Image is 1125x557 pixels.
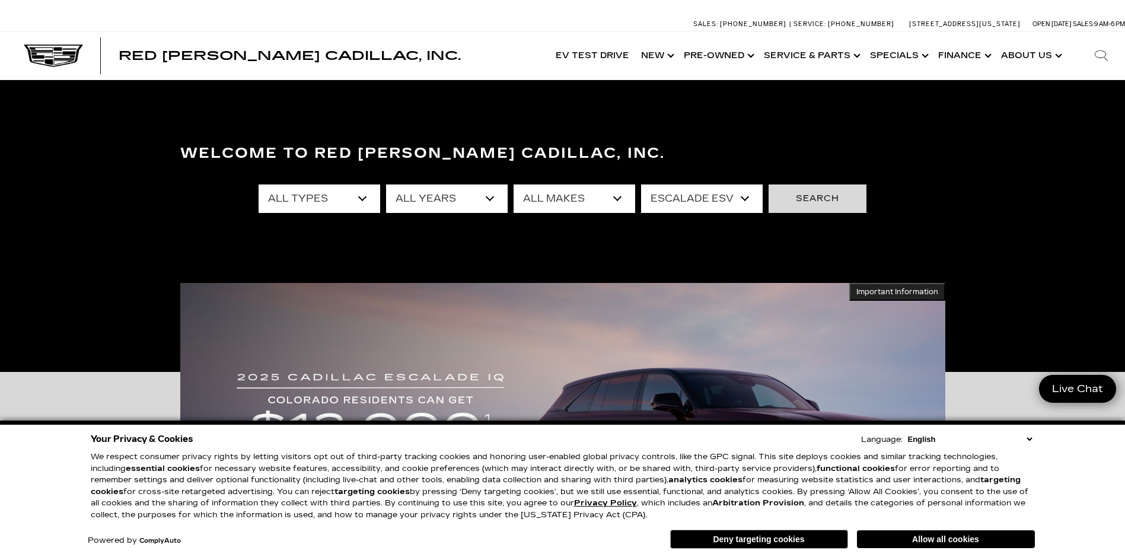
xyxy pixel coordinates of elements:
a: Specials [864,32,932,79]
select: Filter by type [259,184,380,213]
span: Important Information [856,287,938,297]
select: Language Select [905,434,1035,445]
strong: targeting cookies [91,475,1021,496]
img: Cadillac Dark Logo with Cadillac White Text [24,44,83,67]
span: [PHONE_NUMBER] [828,20,894,28]
a: Live Chat [1039,375,1116,403]
button: Important Information [849,283,945,301]
a: EV Test Drive [550,32,635,79]
span: [PHONE_NUMBER] [720,20,786,28]
div: Powered by [88,537,181,545]
a: Accessible Carousel [189,194,190,195]
span: Sales: [1073,20,1094,28]
a: Sales: [PHONE_NUMBER] [693,21,789,27]
span: Live Chat [1046,382,1109,396]
p: We respect consumer privacy rights by letting visitors opt out of third-party tracking cookies an... [91,451,1035,521]
a: Service & Parts [758,32,864,79]
strong: analytics cookies [668,475,742,485]
span: Red [PERSON_NAME] Cadillac, Inc. [119,49,461,63]
h3: Welcome to Red [PERSON_NAME] Cadillac, Inc. [180,142,945,165]
select: Filter by model [641,184,763,213]
button: Search [769,184,866,213]
strong: essential cookies [126,464,200,473]
span: Your Privacy & Cookies [91,431,193,447]
span: Open [DATE] [1032,20,1072,28]
select: Filter by year [386,184,508,213]
select: Filter by make [514,184,635,213]
a: Pre-Owned [678,32,758,79]
div: Language: [861,436,903,444]
a: [STREET_ADDRESS][US_STATE] [909,20,1021,28]
u: Privacy Policy [574,498,637,508]
div: Search [1078,32,1125,79]
a: Red [PERSON_NAME] Cadillac, Inc. [119,50,461,62]
a: New [635,32,678,79]
strong: functional cookies [817,464,895,473]
button: Deny targeting cookies [670,530,848,549]
span: Service: [793,20,826,28]
strong: Arbitration Provision [712,498,804,508]
a: About Us [995,32,1066,79]
span: 9 AM-6 PM [1094,20,1125,28]
strong: targeting cookies [334,487,410,496]
span: Sales: [693,20,718,28]
a: Service: [PHONE_NUMBER] [789,21,897,27]
a: Finance [932,32,995,79]
button: Allow all cookies [857,530,1035,548]
a: ComplyAuto [139,537,181,545]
